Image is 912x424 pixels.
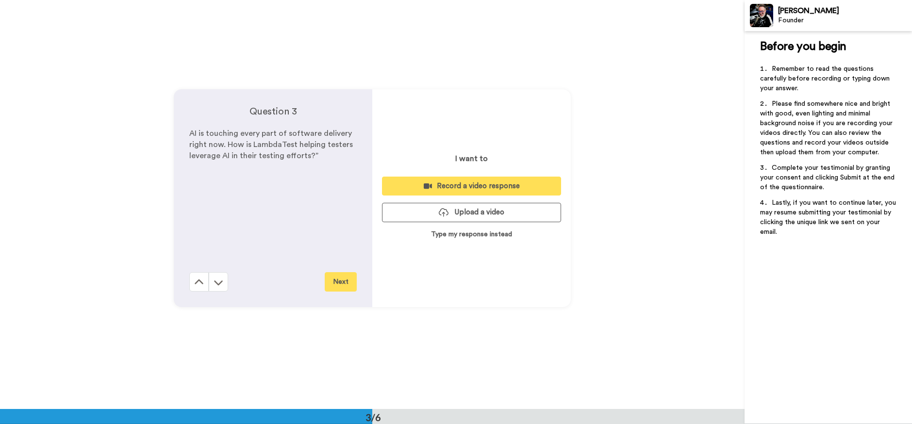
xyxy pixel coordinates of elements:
button: Upload a video [382,203,561,222]
p: I want to [455,153,488,164]
div: 3/6 [350,410,397,424]
p: Type my response instead [431,229,512,239]
img: Profile Image [750,4,773,27]
span: Before you begin [760,41,846,52]
button: Record a video response [382,177,561,196]
div: Record a video response [390,181,553,191]
span: Please find somewhere nice and bright with good, even lighting and minimal background noise if yo... [760,100,895,156]
button: Next [325,272,357,292]
span: Remember to read the questions carefully before recording or typing down your answer. [760,65,892,92]
span: Complete your testimonial by granting your consent and clicking Submit at the end of the question... [760,164,896,191]
span: Lastly, if you want to continue later, you may resume submitting your testimonial by clicking the... [760,199,898,235]
div: Founder [778,16,912,25]
h4: Question 3 [189,105,357,118]
div: [PERSON_NAME] [778,6,912,16]
span: AI is touching every part of software delivery right now. How is LambdaTest helping testers lever... [189,130,355,160]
